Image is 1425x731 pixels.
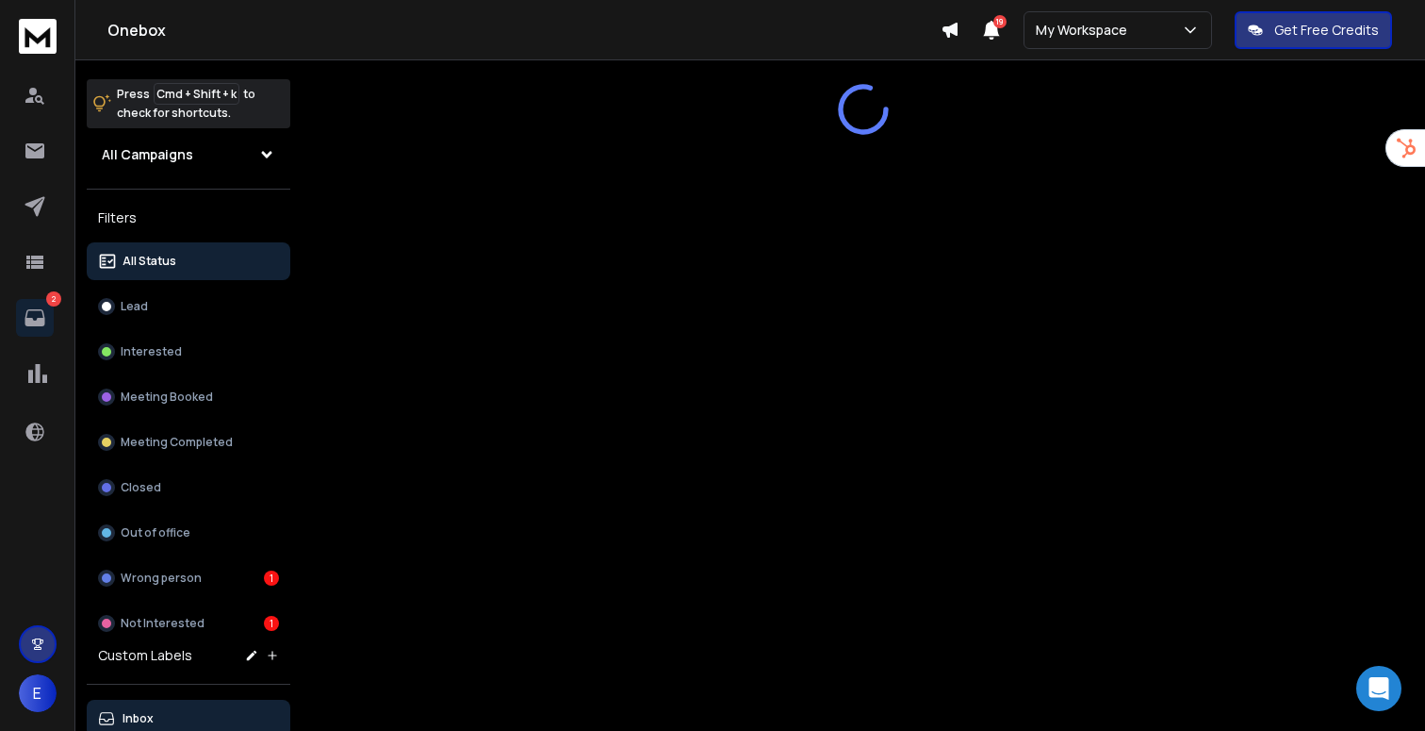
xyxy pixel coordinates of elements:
p: All Status [123,254,176,269]
button: Out of office [87,514,290,552]
p: Wrong person [121,571,202,586]
button: Meeting Booked [87,378,290,416]
p: Lead [121,299,148,314]
a: 2 [16,299,54,337]
button: Get Free Credits [1235,11,1392,49]
button: E [19,674,57,712]
p: Meeting Booked [121,390,213,405]
p: Inbox [123,711,154,726]
button: All Campaigns [87,136,290,174]
h3: Filters [87,205,290,231]
button: Not Interested1 [87,605,290,642]
div: 1 [264,571,279,586]
p: 2 [46,291,61,307]
img: logo [19,19,57,54]
button: Meeting Completed [87,424,290,461]
p: Out of office [121,525,190,540]
button: Interested [87,333,290,371]
button: Wrong person1 [87,559,290,597]
p: My Workspace [1036,21,1135,40]
button: Closed [87,469,290,507]
h3: Custom Labels [98,646,192,665]
button: All Status [87,242,290,280]
p: Get Free Credits [1274,21,1379,40]
p: Not Interested [121,616,205,631]
span: 19 [993,15,1007,28]
h1: All Campaigns [102,145,193,164]
p: Interested [121,344,182,359]
div: Open Intercom Messenger [1356,666,1401,711]
p: Closed [121,480,161,495]
button: Lead [87,288,290,325]
p: Press to check for shortcuts. [117,85,255,123]
span: Cmd + Shift + k [154,83,239,105]
div: 1 [264,616,279,631]
h1: Onebox [107,19,941,42]
p: Meeting Completed [121,435,233,450]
